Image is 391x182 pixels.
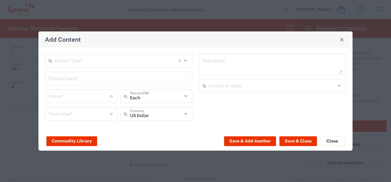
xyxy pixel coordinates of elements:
[338,35,346,44] button: Close
[279,136,317,146] button: Save & Close
[45,35,81,44] h4: Add Content
[320,136,345,146] button: Close
[46,136,97,146] button: Commodity Library
[224,136,276,146] button: Save & Add Another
